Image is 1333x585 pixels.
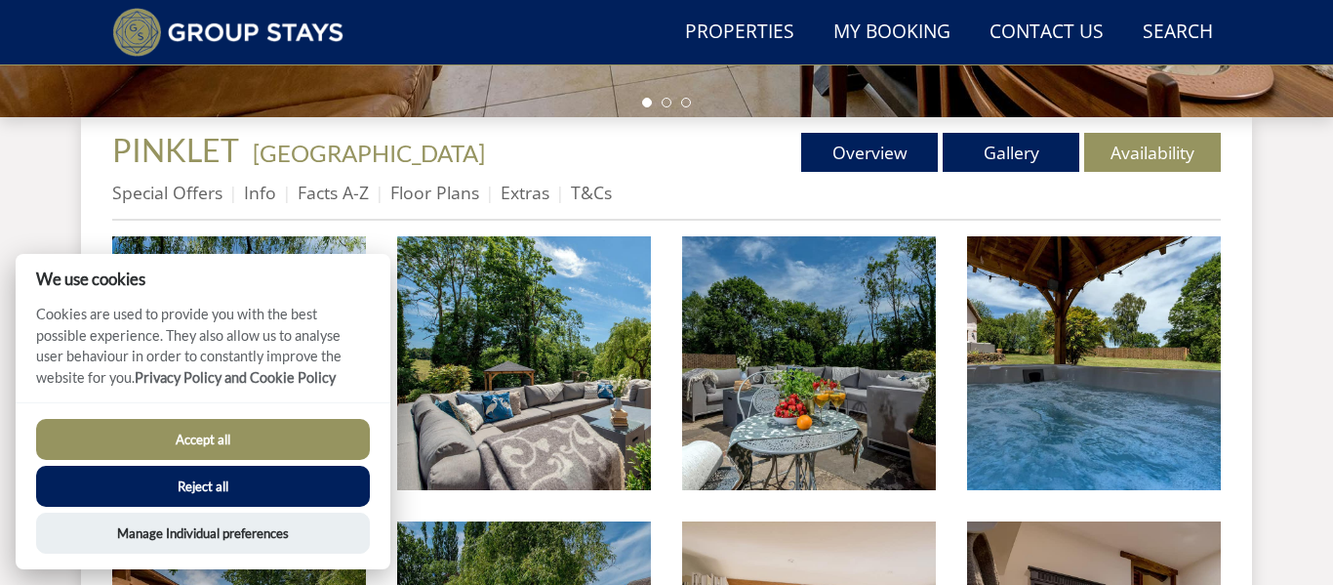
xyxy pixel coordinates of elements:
img: Group Stays [112,8,343,57]
a: Overview [801,133,938,172]
img: Pinklet - There's a covered hot tub, plenty of garden furniture, and bounteous fresh air [682,236,936,490]
a: PINKLET [112,131,245,169]
a: My Booking [826,11,958,55]
a: Info [244,181,276,204]
img: Pinklet - A country cottage in Wiltshire that sleeps 15 [112,236,366,490]
a: [GEOGRAPHIC_DATA] [253,139,485,167]
button: Reject all [36,466,370,507]
button: Manage Individual preferences [36,513,370,554]
a: Special Offers [112,181,222,204]
a: T&Cs [571,181,612,204]
a: Extras [501,181,549,204]
h2: We use cookies [16,270,390,288]
img: Pinklet - Enjoy lazy days on the patio [397,236,651,490]
button: Accept all [36,419,370,460]
p: Cookies are used to provide you with the best possible experience. They also allow us to analyse ... [16,304,390,402]
a: Floor Plans [390,181,479,204]
a: Gallery [943,133,1079,172]
a: Privacy Policy and Cookie Policy [135,369,336,386]
a: Facts A-Z [298,181,369,204]
a: Properties [677,11,802,55]
a: Search [1135,11,1221,55]
a: Contact Us [982,11,1111,55]
a: Availability [1084,133,1221,172]
span: PINKLET [112,131,239,169]
span: - [245,139,485,167]
img: Pinklet - The covered hot tub is tucked away at the edge of the garden [967,236,1221,490]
